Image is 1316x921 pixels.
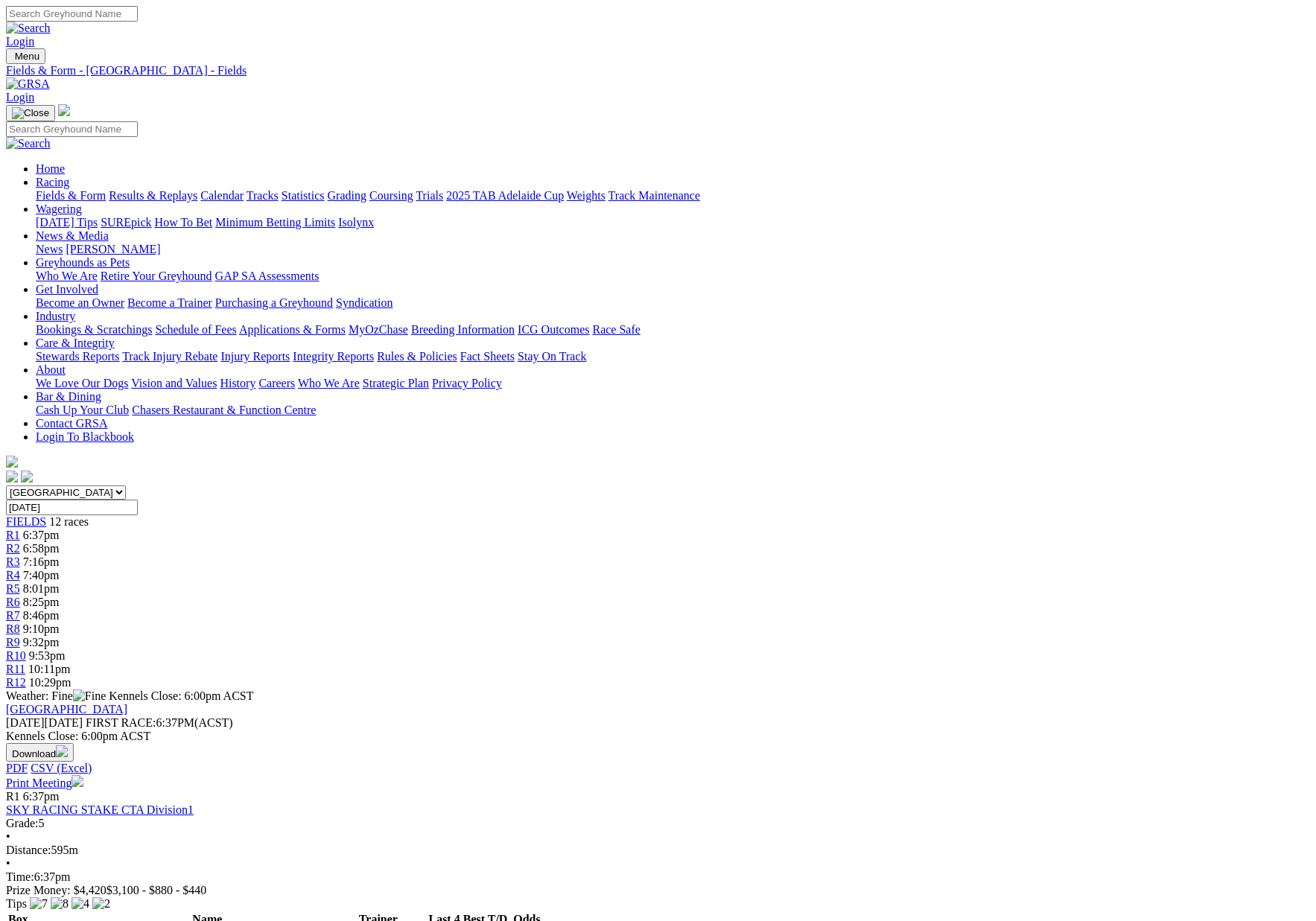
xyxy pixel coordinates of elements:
a: R2 [6,542,20,555]
a: Purchasing a Greyhound [215,296,333,309]
a: Injury Reports [220,350,290,363]
a: CSV (Excel) [31,762,92,774]
img: GRSA [6,77,50,91]
span: 9:53pm [29,649,66,662]
span: 10:11pm [28,663,70,675]
button: Toggle navigation [6,48,45,64]
a: Login [6,35,34,48]
div: Kennels Close: 6:00pm ACST [6,730,1310,743]
img: 8 [51,897,69,911]
div: Fields & Form - [GEOGRAPHIC_DATA] - Fields [6,64,1310,77]
a: Racing [36,176,69,188]
img: 2 [92,897,110,911]
span: [DATE] [6,716,83,729]
a: Syndication [336,296,392,309]
span: R11 [6,663,25,675]
a: [PERSON_NAME] [66,243,160,255]
div: Download [6,762,1310,775]
a: Tracks [247,189,279,202]
span: Kennels Close: 6:00pm ACST [109,689,253,702]
a: Login To Blackbook [36,430,134,443]
a: Track Maintenance [608,189,700,202]
a: Stewards Reports [36,350,119,363]
a: Home [36,162,65,175]
span: FIELDS [6,515,46,528]
a: Industry [36,310,75,322]
span: • [6,857,10,870]
a: PDF [6,762,28,774]
a: R8 [6,622,20,635]
a: Contact GRSA [36,417,107,430]
span: R9 [6,636,20,648]
a: MyOzChase [349,323,408,336]
a: Schedule of Fees [155,323,236,336]
span: R1 [6,529,20,541]
a: SUREpick [101,216,151,229]
div: Wagering [36,216,1310,229]
div: Industry [36,323,1310,337]
a: Rules & Policies [377,350,457,363]
span: [DATE] [6,716,45,729]
div: 6:37pm [6,870,1310,884]
a: Track Injury Rebate [122,350,217,363]
img: facebook.svg [6,471,18,482]
div: 595m [6,844,1310,857]
a: History [220,377,255,389]
span: Grade: [6,817,39,829]
button: Toggle navigation [6,105,55,121]
a: Bookings & Scratchings [36,323,152,336]
img: 7 [30,897,48,911]
span: 8:01pm [23,582,60,595]
a: Who We Are [298,377,360,389]
img: Search [6,137,51,150]
a: R5 [6,582,20,595]
img: printer.svg [71,775,83,787]
span: 7:40pm [23,569,60,581]
span: R4 [6,569,20,581]
a: Careers [258,377,295,389]
span: R7 [6,609,20,622]
a: Become an Owner [36,296,124,309]
a: Trials [416,189,443,202]
span: 6:58pm [23,542,60,555]
div: Get Involved [36,296,1310,310]
span: Time: [6,870,34,883]
span: $3,100 - $880 - $440 [107,884,207,896]
span: Distance: [6,844,51,856]
span: Menu [15,51,39,62]
a: Retire Your Greyhound [101,270,212,282]
a: Stay On Track [518,350,586,363]
span: Weather: Fine [6,689,109,702]
img: download.svg [56,745,68,757]
a: Chasers Restaurant & Function Centre [132,404,316,416]
span: • [6,830,10,843]
span: Tips [6,897,27,910]
a: R12 [6,676,26,689]
a: Applications & Forms [239,323,346,336]
a: We Love Our Dogs [36,377,128,389]
span: R3 [6,555,20,568]
div: 5 [6,817,1310,830]
a: [GEOGRAPHIC_DATA] [6,703,127,716]
button: Download [6,743,74,762]
img: Close [12,107,49,119]
a: R10 [6,649,26,662]
a: Care & Integrity [36,337,115,349]
span: 6:37PM(ACST) [86,716,233,729]
input: Select date [6,500,138,515]
div: Care & Integrity [36,350,1310,363]
a: GAP SA Assessments [215,270,320,282]
a: Minimum Betting Limits [215,216,335,229]
a: R6 [6,596,20,608]
img: Search [6,22,51,35]
a: [DATE] Tips [36,216,98,229]
a: Cash Up Your Club [36,404,129,416]
a: Integrity Reports [293,350,374,363]
a: Weights [567,189,605,202]
input: Search [6,6,138,22]
a: Calendar [200,189,244,202]
a: Fields & Form [36,189,106,202]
